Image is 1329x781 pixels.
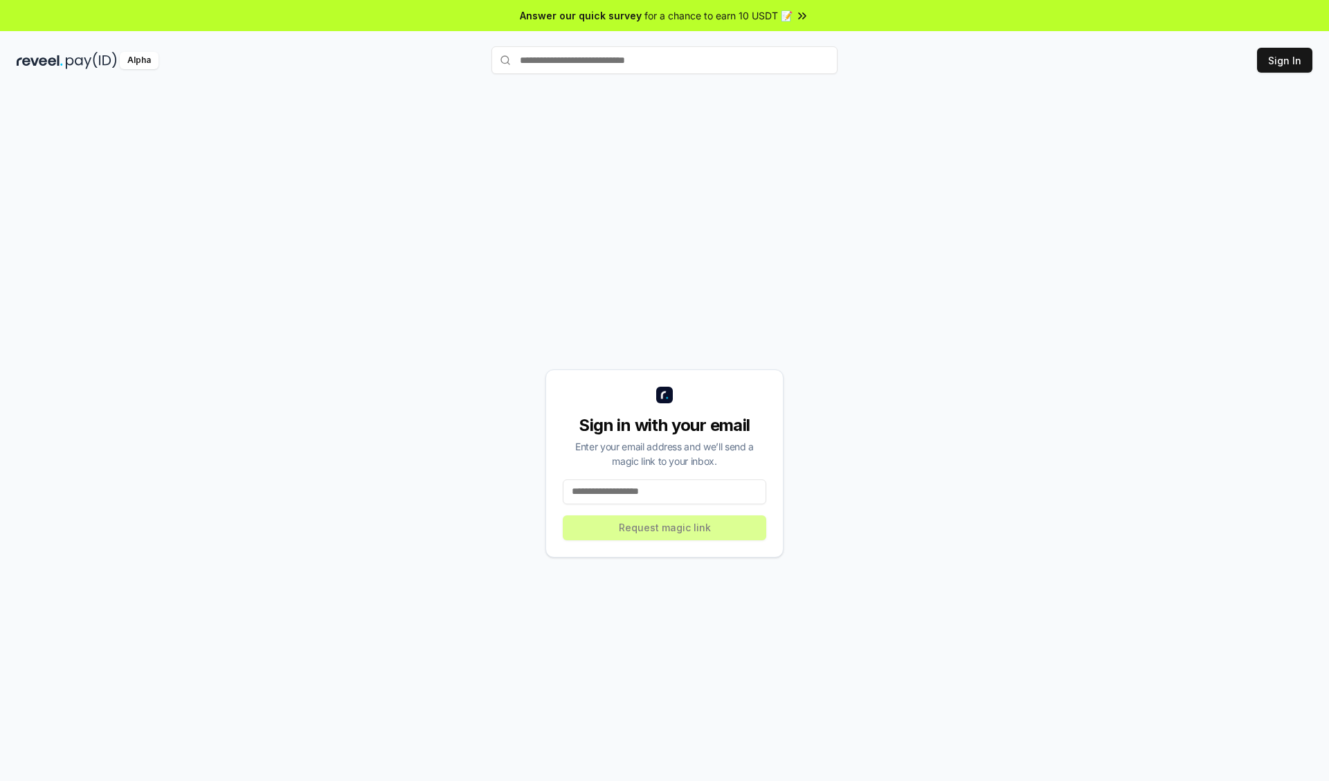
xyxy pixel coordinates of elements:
span: Answer our quick survey [520,8,642,23]
img: pay_id [66,52,117,69]
div: Enter your email address and we’ll send a magic link to your inbox. [563,439,766,468]
div: Alpha [120,52,159,69]
span: for a chance to earn 10 USDT 📝 [644,8,793,23]
button: Sign In [1257,48,1312,73]
img: reveel_dark [17,52,63,69]
img: logo_small [656,387,673,403]
div: Sign in with your email [563,414,766,437]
